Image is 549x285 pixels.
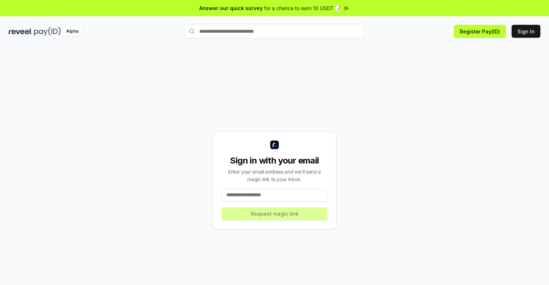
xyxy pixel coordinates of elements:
button: Sign In [512,25,540,38]
img: logo_small [270,141,279,149]
div: Enter your email address and we’ll send a magic link to your inbox. [222,168,327,183]
img: reveel_dark [9,27,33,36]
div: Alpha [62,27,82,36]
img: pay_id [34,27,61,36]
span: for a chance to earn 10 USDT 📝 [264,4,341,12]
span: Answer our quick survey [199,4,263,12]
button: Register Pay(ID) [454,25,506,38]
div: Sign in with your email [222,155,327,166]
